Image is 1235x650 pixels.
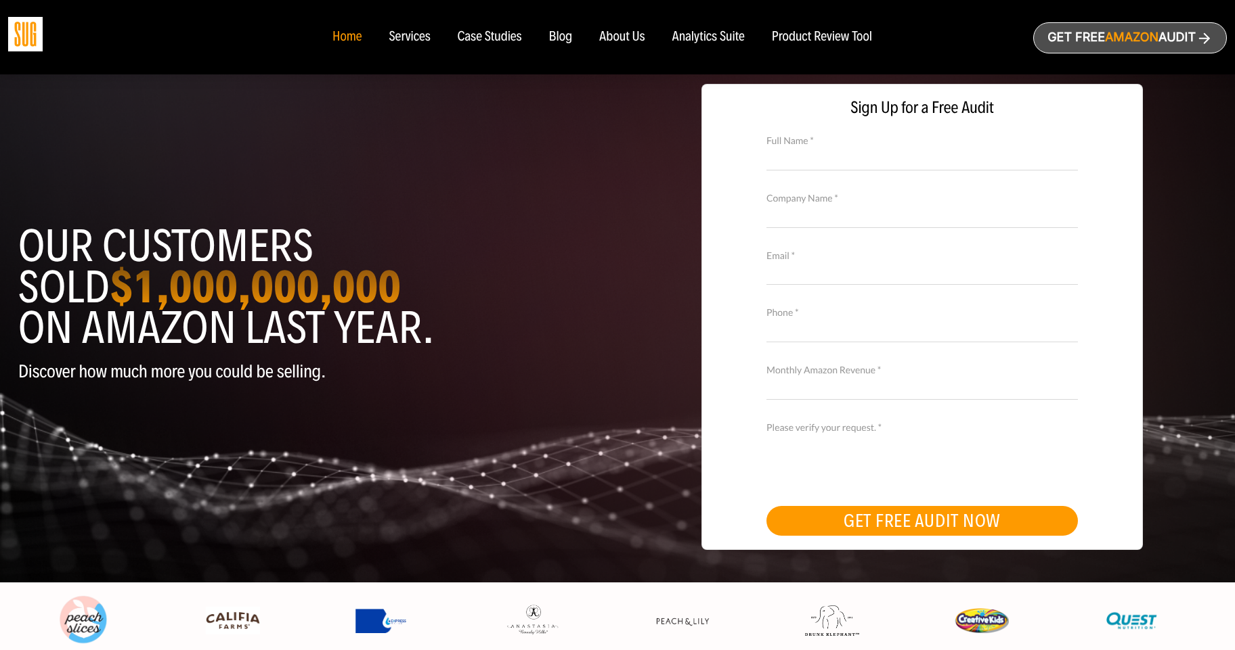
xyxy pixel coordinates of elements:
[766,146,1078,170] input: Full Name *
[458,30,522,45] a: Case Studies
[772,30,872,45] a: Product Review Tool
[332,30,362,45] a: Home
[389,30,430,45] a: Services
[110,259,401,315] strong: $1,000,000,000
[18,226,607,348] h1: Our customers sold on Amazon last year.
[672,30,745,45] a: Analytics Suite
[18,362,607,381] p: Discover how much more you could be selling.
[805,605,859,636] img: Drunk Elephant
[355,609,410,633] img: Express Water
[766,261,1078,285] input: Email *
[766,363,1078,377] label: Monthly Amazon Revenue *
[766,506,1078,536] button: GET FREE AUDIT NOW
[955,608,1009,633] img: Creative Kids
[766,319,1078,342] input: Contact Number *
[599,30,645,45] a: About Us
[206,607,260,635] img: Califia Farms
[56,593,110,647] img: Peach Slices
[716,98,1129,118] span: Sign Up for a Free Audit
[766,191,1078,206] label: Company Name *
[1104,607,1158,635] img: Quest Nutriton
[1033,22,1227,53] a: Get freeAmazonAudit
[8,17,43,51] img: Sug
[505,604,559,636] img: Anastasia Beverly Hills
[766,248,1078,263] label: Email *
[766,204,1078,227] input: Company Name *
[766,420,1078,435] label: Please verify your request. *
[766,305,1078,320] label: Phone *
[655,617,710,626] img: Peach & Lily
[766,133,1078,148] label: Full Name *
[766,433,972,486] iframe: reCAPTCHA
[766,376,1078,400] input: Monthly Amazon Revenue *
[1105,30,1158,45] span: Amazon
[549,30,573,45] a: Blog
